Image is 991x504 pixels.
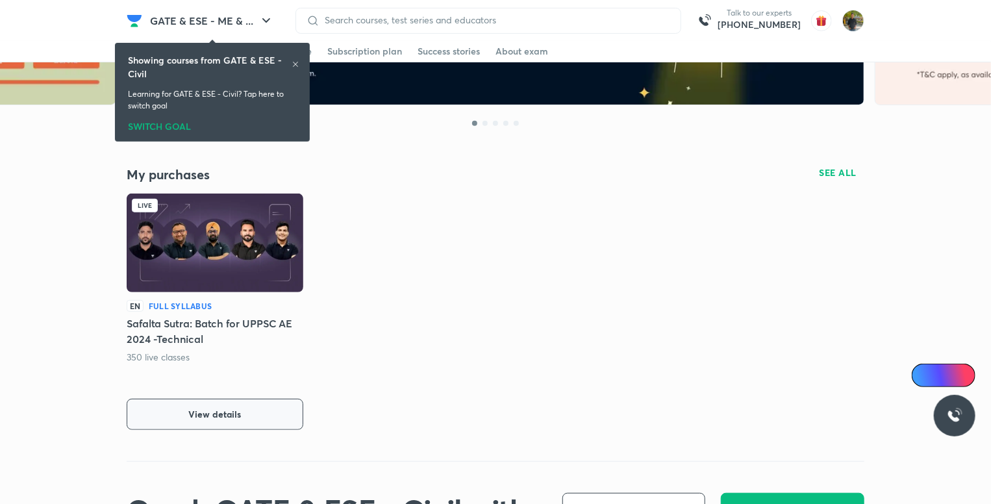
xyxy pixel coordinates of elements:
a: Success stories [418,41,480,62]
img: ttu [947,408,962,423]
a: About exam [495,41,548,62]
p: Learning for GATE & ESE - Civil? Tap here to switch goal [128,88,297,112]
p: 350 live classes [127,351,190,364]
img: shubham rawat [842,10,864,32]
a: Subscription plan [327,41,402,62]
div: SWITCH GOAL [128,117,297,131]
h5: Safalta Sutra: Batch for UPPSC AE 2024 -Technical [127,316,303,347]
button: SEE ALL [812,162,865,183]
img: call-us [692,8,718,34]
button: View details [127,399,303,430]
button: GATE & ESE - ME & ... [142,8,282,34]
h6: Showing courses from GATE & ESE - Civil [128,53,292,81]
img: Batch Thumbnail [127,194,303,292]
span: SEE ALL [820,168,857,177]
span: Ai Doubts [933,370,968,381]
img: Icon [920,370,930,381]
h4: My purchases [127,166,495,183]
div: Success stories [418,45,480,58]
p: EN [127,300,144,312]
h6: Full Syllabus [149,300,212,312]
div: Live [132,199,158,212]
input: Search courses, test series and educators [320,15,670,25]
div: About exam [495,45,548,58]
img: Company Logo [127,13,142,29]
p: Talk to our experts [718,8,801,18]
a: Ai Doubts [912,364,975,387]
div: Subscription plan [327,45,402,58]
a: [PHONE_NUMBER] [718,18,801,31]
span: View details [189,408,242,421]
img: avatar [811,10,832,31]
